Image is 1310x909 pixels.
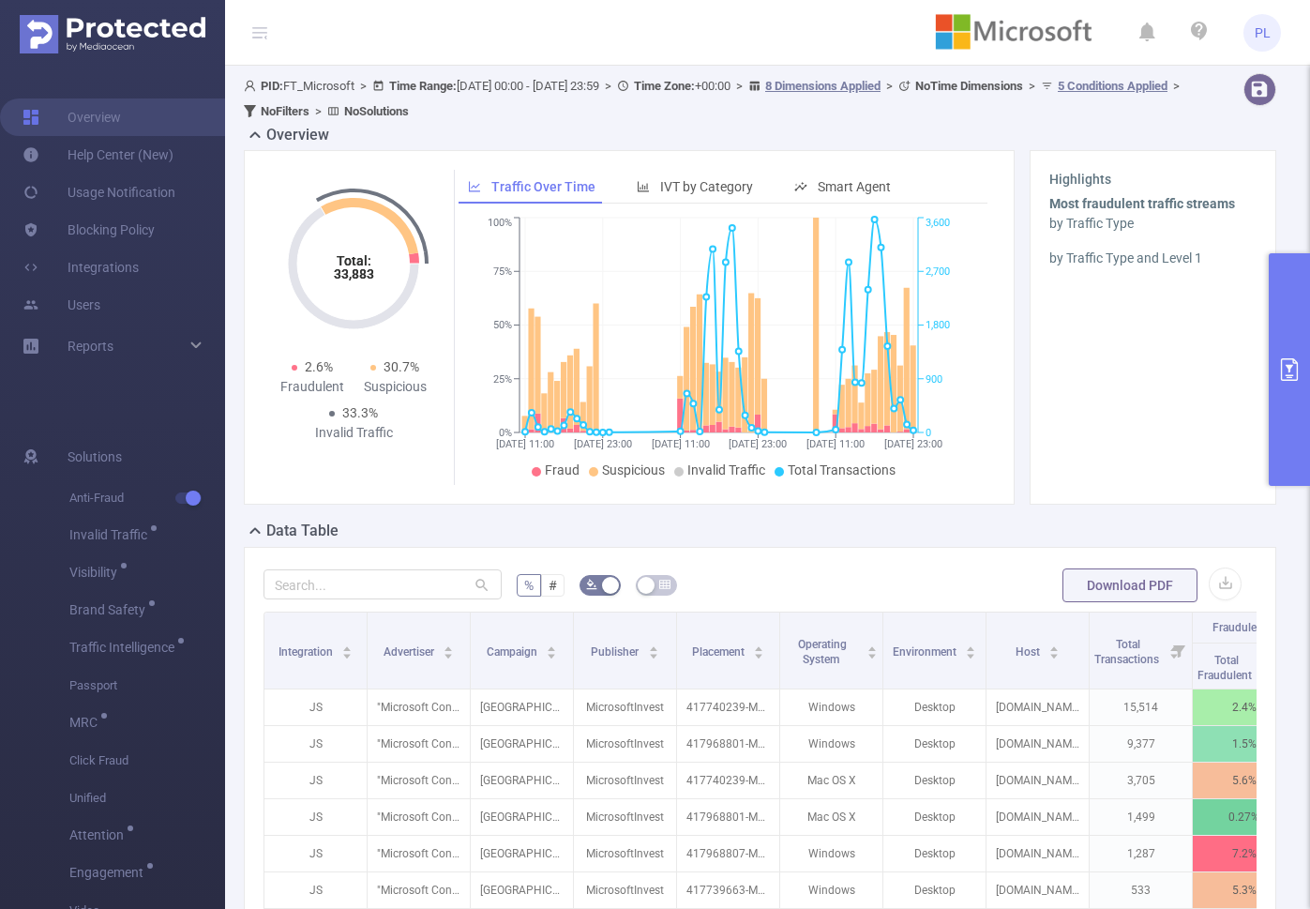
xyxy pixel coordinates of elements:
span: Placement [692,645,747,659]
p: Mac OS X [780,763,882,798]
p: 9,377 [1090,726,1192,762]
p: "Microsoft Consumer Devices" [5155] [368,836,470,871]
p: Windows [780,689,882,725]
p: MicrosoftInvest [574,799,676,835]
p: 417739663-MSPR-Xandr-OE-X_970x250_X_BAN_ALL_DYN_MUL_D_TP_FT_BL_AUT-DT_Copilot_Q425_USA_PROG_X_CON... [677,872,779,908]
div: Sort [443,644,454,655]
tspan: [DATE] 11:00 [652,438,710,450]
span: Click Fraud [69,742,225,780]
div: Suspicious [354,377,436,397]
i: icon: caret-down [1049,651,1060,657]
p: 417740239-MSPR-Xandr-OE-X_320x50_X_BAN_ALL_DYN_MUL_D_TP_FT_BL_AUT-DT_Copilot_Q425_USA_PROG_X_CONS... [677,689,779,725]
p: [DOMAIN_NAME] [986,799,1089,835]
a: Help Center (New) [23,136,173,174]
p: 5.6% [1193,763,1295,798]
i: icon: caret-down [648,651,658,657]
tspan: 3,600 [926,218,950,230]
b: Time Range: [389,79,457,93]
p: "Microsoft Consumer Devices" [5155] [368,689,470,725]
p: [GEOGRAPHIC_DATA]-DISPLAY [273740] [471,799,573,835]
span: Operating System [798,638,847,666]
tspan: [DATE] 11:00 [496,438,554,450]
h3: Highlights [1049,170,1257,189]
tspan: 900 [926,373,942,386]
h2: Data Table [266,520,339,542]
p: Desktop [883,763,986,798]
div: Sort [866,644,878,655]
tspan: 0 [926,427,931,439]
span: > [599,79,617,93]
span: IVT by Category [660,179,753,194]
div: by Traffic Type and Level 1 [1049,249,1257,268]
p: 417968801-MSPR-Xandr-OE-X_320x50_X_BAN_ALL_DYN_MUL_D_TP_FT_BL_AUT-DT_Copilot_Q425_USA_PROG_X_CONS... [677,726,779,762]
span: Engagement [69,866,150,879]
i: icon: caret-up [342,644,353,649]
p: 1,287 [1090,836,1192,871]
i: icon: user [244,80,261,92]
p: Desktop [883,689,986,725]
p: JS [264,726,367,762]
input: Search... [264,569,502,599]
p: MicrosoftInvest [574,836,676,871]
p: MicrosoftInvest [574,872,676,908]
i: icon: caret-down [342,651,353,657]
p: 0.27% [1193,799,1295,835]
div: Sort [1048,644,1060,655]
span: Reports [68,339,113,354]
div: Sort [546,644,557,655]
div: Fraudulent [271,377,354,397]
tspan: 25% [493,373,512,386]
p: Desktop [883,872,986,908]
div: Invalid Traffic [312,423,395,443]
p: Desktop [883,836,986,871]
p: [DOMAIN_NAME] [986,726,1089,762]
span: PL [1255,14,1271,52]
p: 7.2% [1193,836,1295,871]
i: icon: caret-up [444,644,454,649]
a: Usage Notification [23,174,175,211]
p: 5.3% [1193,872,1295,908]
i: icon: caret-up [867,644,878,649]
i: icon: table [659,579,670,590]
span: Visibility [69,566,124,579]
i: icon: caret-up [547,644,557,649]
span: > [881,79,898,93]
i: icon: caret-up [1049,644,1060,649]
span: Attention [69,828,130,841]
tspan: 100% [488,218,512,230]
b: No Solutions [344,104,409,118]
span: Fraudulent [1212,621,1267,634]
p: 3,705 [1090,763,1192,798]
tspan: 2,700 [926,265,950,278]
a: Overview [23,98,121,136]
p: "Microsoft Consumer Devices" [5155] [368,726,470,762]
i: icon: caret-up [754,644,764,649]
i: icon: bg-colors [586,579,597,590]
span: 2.6% [305,359,333,374]
b: No Filters [261,104,309,118]
span: Traffic Intelligence [69,641,181,654]
tspan: [DATE] 23:00 [574,438,632,450]
div: Sort [648,644,659,655]
span: Invalid Traffic [687,462,765,477]
span: Unified [69,780,225,817]
a: Reports [68,327,113,365]
span: % [524,578,534,593]
p: MicrosoftInvest [574,763,676,798]
p: 1,499 [1090,799,1192,835]
tspan: [DATE] 23:00 [884,438,942,450]
span: > [1167,79,1185,93]
b: No Time Dimensions [915,79,1023,93]
h2: Overview [266,124,329,146]
i: Filter menu [1166,613,1192,689]
i: icon: caret-up [648,644,658,649]
p: Desktop [883,799,986,835]
p: [DOMAIN_NAME] [986,872,1089,908]
p: JS [264,763,367,798]
p: [DOMAIN_NAME] [986,689,1089,725]
p: 533 [1090,872,1192,908]
i: icon: caret-down [444,651,454,657]
span: Campaign [487,645,540,659]
p: Windows [780,726,882,762]
tspan: 0% [499,427,512,439]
